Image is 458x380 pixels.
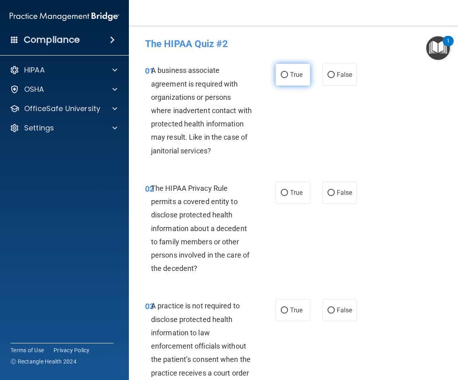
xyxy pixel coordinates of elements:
h4: The HIPAA Quiz #2 [145,39,442,49]
span: False [337,189,352,196]
span: False [337,71,352,78]
p: OSHA [24,85,44,94]
a: OSHA [10,85,117,94]
a: Terms of Use [10,346,44,354]
input: True [281,190,288,196]
h4: Compliance [24,34,80,45]
span: 01 [145,66,154,76]
span: True [290,71,303,78]
p: OfficeSafe University [24,104,100,114]
button: Open Resource Center, 1 new notification [426,36,450,60]
input: False [327,190,335,196]
div: 1 [447,41,450,52]
span: Ⓒ Rectangle Health 2024 [10,357,77,366]
a: HIPAA [10,65,117,75]
p: HIPAA [24,65,45,75]
input: False [327,308,335,314]
span: False [337,306,352,314]
span: True [290,306,303,314]
input: True [281,308,288,314]
span: A business associate agreement is required with organizations or persons where inadvertent contac... [151,66,252,155]
span: 03 [145,302,154,311]
span: 02 [145,184,154,194]
img: PMB logo [10,8,119,25]
span: True [290,189,303,196]
p: Settings [24,123,54,133]
span: The HIPAA Privacy Rule permits a covered entity to disclose protected health information about a ... [151,184,249,273]
a: Privacy Policy [54,346,90,354]
input: False [327,72,335,78]
a: OfficeSafe University [10,104,117,114]
input: True [281,72,288,78]
a: Settings [10,123,117,133]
